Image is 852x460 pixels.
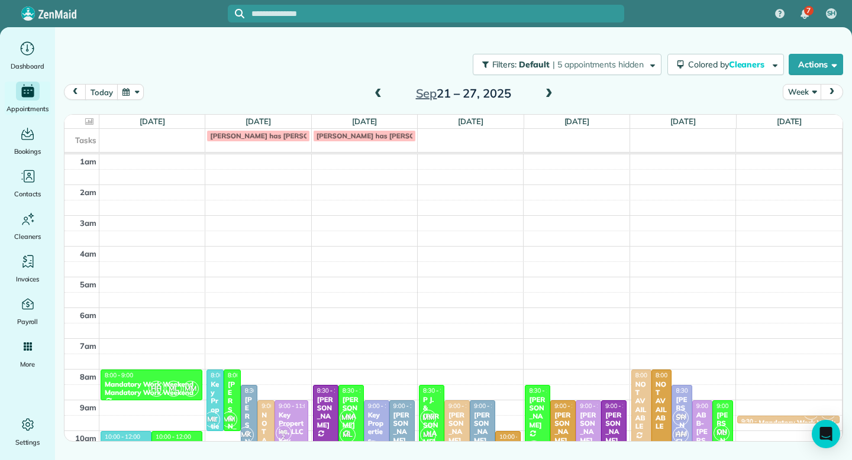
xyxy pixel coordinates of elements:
span: AC [280,428,287,435]
span: 9:00 - 11:00 [605,402,637,410]
button: Actions [789,54,843,75]
span: 7am [80,341,96,351]
a: [DATE] [246,116,271,126]
span: [PERSON_NAME] has [PERSON_NAME] [317,131,447,140]
span: 8am [80,372,96,381]
span: Payroll [17,316,38,328]
div: [PERSON_NAME] [675,396,688,446]
span: 1am [80,157,96,166]
span: 3am [80,218,96,228]
div: Open Intercom Messenger [812,420,840,448]
span: 9:00 - 11:00 [448,402,480,410]
a: [DATE] [564,116,590,126]
span: More [20,358,35,370]
span: 9:00 - 11:00 [393,402,425,410]
button: Filters: Default | 5 appointments hidden [473,54,661,75]
a: Bookings [5,124,50,157]
div: [PERSON_NAME] [528,396,547,430]
div: [PERSON_NAME] [342,396,360,430]
span: Dashboard [11,60,44,72]
div: [PERSON_NAME] [448,411,466,445]
span: 10:00 - 12:00 [156,433,191,440]
a: Contacts [5,167,50,200]
span: 9:00 - 11:00 [474,402,506,410]
span: Invoices [16,273,40,285]
span: Colored by [688,59,769,70]
button: next [821,84,843,100]
div: [PERSON_NAME] [317,396,335,430]
span: 9:00 - 11:30 [368,402,400,410]
a: Payroll [5,294,50,328]
button: prev [64,84,86,100]
div: [PERSON_NAME] [605,411,623,445]
a: Invoices [5,252,50,285]
span: 8:00 - 10:00 [228,371,260,379]
span: 8:00 - 5:00 [656,371,684,379]
span: Default [519,59,550,70]
span: ML [166,381,182,397]
span: 7 [806,6,811,15]
span: 9:00 - 5:00 [262,402,290,410]
span: 9:00 - 11:00 [717,402,748,410]
a: [DATE] [458,116,483,126]
span: Appointments [7,103,49,115]
span: 10:00 - 12:00 [105,433,140,440]
div: NOT AVAILABLE [635,380,648,431]
span: 8:00 - 9:00 [105,371,133,379]
span: 2am [80,187,96,197]
span: MM [183,381,199,397]
span: | 5 appointments hidden [553,59,644,70]
span: [PERSON_NAME] has [PERSON_NAME] [210,131,340,140]
span: MM [340,410,356,426]
span: 10am [75,433,96,443]
span: 8:00 - 5:00 [635,371,664,379]
span: Bookings [14,145,41,157]
a: [DATE] [352,116,377,126]
span: 9:00 - 11:00 [279,402,311,410]
div: P J. & [PERSON_NAME] [422,396,441,446]
span: SH [827,9,836,18]
button: today [85,84,118,100]
span: 8:00 - 10:00 [211,371,243,379]
div: [PERSON_NAME] [393,411,411,445]
span: MK [238,427,254,443]
a: Settings [5,415,50,448]
span: 9:00 - 11:30 [554,402,586,410]
span: ML [420,427,436,443]
span: 4am [80,249,96,258]
span: Filters: [492,59,517,70]
span: HH [673,427,689,443]
a: Dashboard [5,39,50,72]
span: 8:30 - 11:30 [529,387,561,394]
span: MM [221,412,237,427]
span: Cleaners [729,59,767,70]
div: [PERSON_NAME] [554,411,572,445]
span: 8:30 - 11:00 [317,387,349,394]
span: 5am [80,280,96,289]
span: Sep [416,86,437,101]
span: Settings [15,436,40,448]
span: ML [204,412,220,427]
a: Cleaners [5,209,50,242]
span: 6am [80,310,96,320]
small: 2 [276,432,291,443]
a: Filters: Default | 5 appointments hidden [467,54,661,75]
span: 9:00 - 11:30 [580,402,612,410]
div: [PERSON_NAME] [579,411,598,445]
span: SR [577,440,593,456]
span: 8:30 - 10:30 [676,387,708,394]
span: MM [526,440,542,456]
a: [DATE] [140,116,165,126]
span: ML [340,427,356,443]
span: HH [149,381,164,397]
div: NOT AVAILABLE [655,380,668,431]
button: Colored byCleaners [667,54,784,75]
svg: Focus search [235,9,244,18]
button: Week [783,84,821,100]
span: 8:30 - 10:30 [343,387,375,394]
div: Mandatory Work Weekend Mandatory Work Weekend [104,380,199,397]
h2: 21 – 27, 2025 [389,87,537,100]
span: 9am [80,403,96,412]
span: 8:30 - 10:30 [423,387,455,394]
a: [DATE] [777,116,802,126]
